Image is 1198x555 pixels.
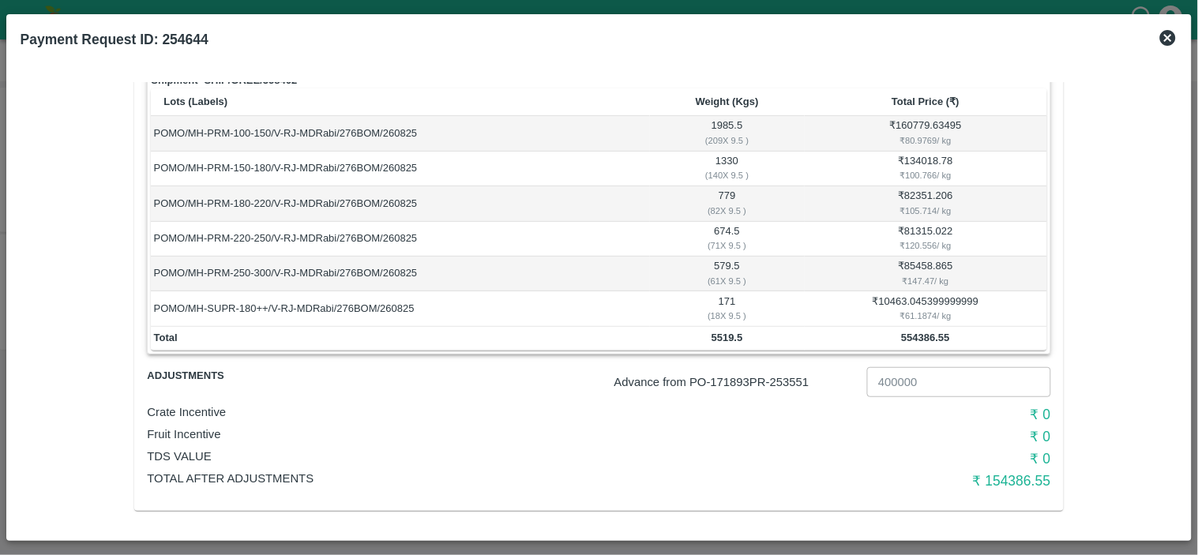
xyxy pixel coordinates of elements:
div: ₹ 105.714 / kg [807,204,1044,218]
div: ( 140 X 9.5 ) [652,168,802,182]
div: ₹ 120.556 / kg [807,238,1044,253]
b: Lots (Labels) [163,96,227,107]
div: ( 71 X 9.5 ) [652,238,802,253]
td: ₹ 134018.78 [805,152,1047,186]
input: Advance [867,367,1050,397]
div: ( 61 X 9.5 ) [652,274,802,288]
td: 1985.5 [650,116,805,151]
td: POMO/MH-PRM-180-220/V-RJ-MDRabi/276BOM/260825 [151,186,649,221]
b: Payment Request ID: 254644 [21,32,208,47]
td: POMO/MH-PRM-150-180/V-RJ-MDRabi/276BOM/260825 [151,152,649,186]
td: POMO/MH-PRM-220-250/V-RJ-MDRabi/276BOM/260825 [151,222,649,257]
div: ( 18 X 9.5 ) [652,309,802,323]
td: 779 [650,186,805,221]
h6: ₹ 154386.55 [749,470,1050,492]
p: Fruit Incentive [147,426,749,443]
div: ( 209 X 9.5 ) [652,133,802,148]
b: Total [154,332,178,343]
td: POMO/MH-SUPR-180++/V-RJ-MDRabi/276BOM/260825 [151,291,649,326]
td: ₹ 81315.022 [805,222,1047,257]
h6: ₹ 0 [749,448,1050,470]
td: ₹ 10463.045399999999 [805,291,1047,326]
td: ₹ 160779.63495 [805,116,1047,151]
td: ₹ 85458.865 [805,257,1047,291]
b: Total Price (₹) [892,96,960,107]
b: 5519.5 [712,332,743,343]
td: 171 [650,291,805,326]
b: 554386.55 [901,332,949,343]
div: ₹ 147.47 / kg [807,274,1044,288]
td: 1330 [650,152,805,186]
h6: ₹ 0 [749,403,1050,426]
div: ₹ 100.766 / kg [807,168,1044,182]
span: Adjustments [147,367,298,385]
p: TDS VALUE [147,448,749,465]
p: Crate Incentive [147,403,749,421]
div: ₹ 80.9769 / kg [807,133,1044,148]
td: 674.5 [650,222,805,257]
h6: ₹ 0 [749,426,1050,448]
td: POMO/MH-PRM-100-150/V-RJ-MDRabi/276BOM/260825 [151,116,649,151]
div: ( 82 X 9.5 ) [652,204,802,218]
td: 579.5 [650,257,805,291]
p: Total After adjustments [147,470,749,487]
b: Weight (Kgs) [696,96,759,107]
td: POMO/MH-PRM-250-300/V-RJ-MDRabi/276BOM/260825 [151,257,649,291]
div: ₹ 61.1874 / kg [807,309,1044,323]
p: Advance from PO- 171893 PR- 253551 [614,373,861,391]
td: ₹ 82351.206 [805,186,1047,221]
